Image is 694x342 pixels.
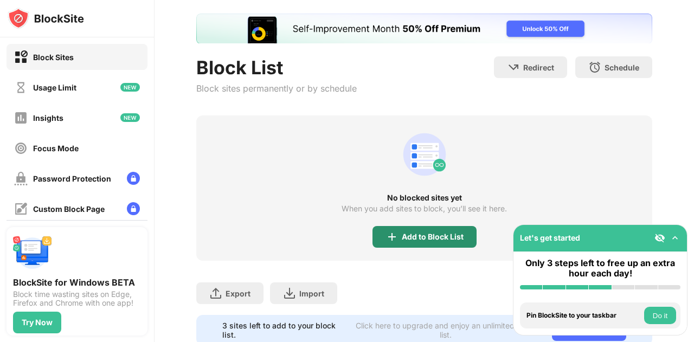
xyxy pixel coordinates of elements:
div: Block Sites [33,53,74,62]
div: Focus Mode [33,144,79,153]
div: Password Protection [33,174,111,183]
iframe: Banner [196,14,652,43]
div: Only 3 steps left to free up an extra hour each day! [520,258,680,279]
div: Schedule [605,63,639,72]
div: Pin BlockSite to your taskbar [526,312,641,319]
img: eye-not-visible.svg [654,233,665,243]
div: Insights [33,113,63,122]
img: lock-menu.svg [127,202,140,215]
img: new-icon.svg [120,83,140,92]
img: push-desktop.svg [13,234,52,273]
button: Do it [644,307,676,324]
div: BlockSite for Windows BETA [13,277,141,288]
div: Custom Block Page [33,204,105,214]
div: Block List [196,56,357,79]
div: No blocked sites yet [196,193,652,202]
div: animation [399,128,451,180]
div: Block time wasting sites on Edge, Firefox and Chrome with one app! [13,290,141,307]
div: Add to Block List [402,233,464,241]
div: Import [299,289,324,298]
img: logo-blocksite.svg [8,8,84,29]
img: omni-setup-toggle.svg [670,233,680,243]
img: new-icon.svg [120,113,140,122]
div: Let's get started [520,233,580,242]
div: When you add sites to block, you’ll see it here. [342,204,507,213]
img: block-on.svg [14,50,28,64]
img: focus-off.svg [14,141,28,155]
img: password-protection-off.svg [14,172,28,185]
img: customize-block-page-off.svg [14,202,28,216]
div: Redirect [523,63,554,72]
div: Try Now [22,318,53,327]
img: time-usage-off.svg [14,81,28,94]
div: Block sites permanently or by schedule [196,83,357,94]
div: Export [226,289,250,298]
div: 3 sites left to add to your block list. [222,321,346,339]
div: Click here to upgrade and enjoy an unlimited block list. [352,321,539,339]
div: Usage Limit [33,83,76,92]
img: lock-menu.svg [127,172,140,185]
img: insights-off.svg [14,111,28,125]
